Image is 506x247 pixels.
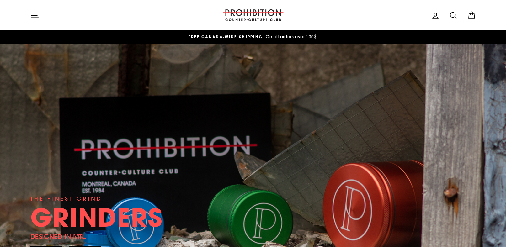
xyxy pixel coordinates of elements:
div: GRINDERS [30,205,163,230]
span: On all orders over 100$! [264,34,318,39]
div: THE FINEST GRIND [30,194,102,203]
img: PROHIBITION COUNTER-CULTURE CLUB [222,9,285,21]
div: DESIGNED IN MTL. [30,231,87,242]
a: FREE CANADA-WIDE SHIPPING On all orders over 100$! [32,34,475,40]
span: FREE CANADA-WIDE SHIPPING [189,34,263,39]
